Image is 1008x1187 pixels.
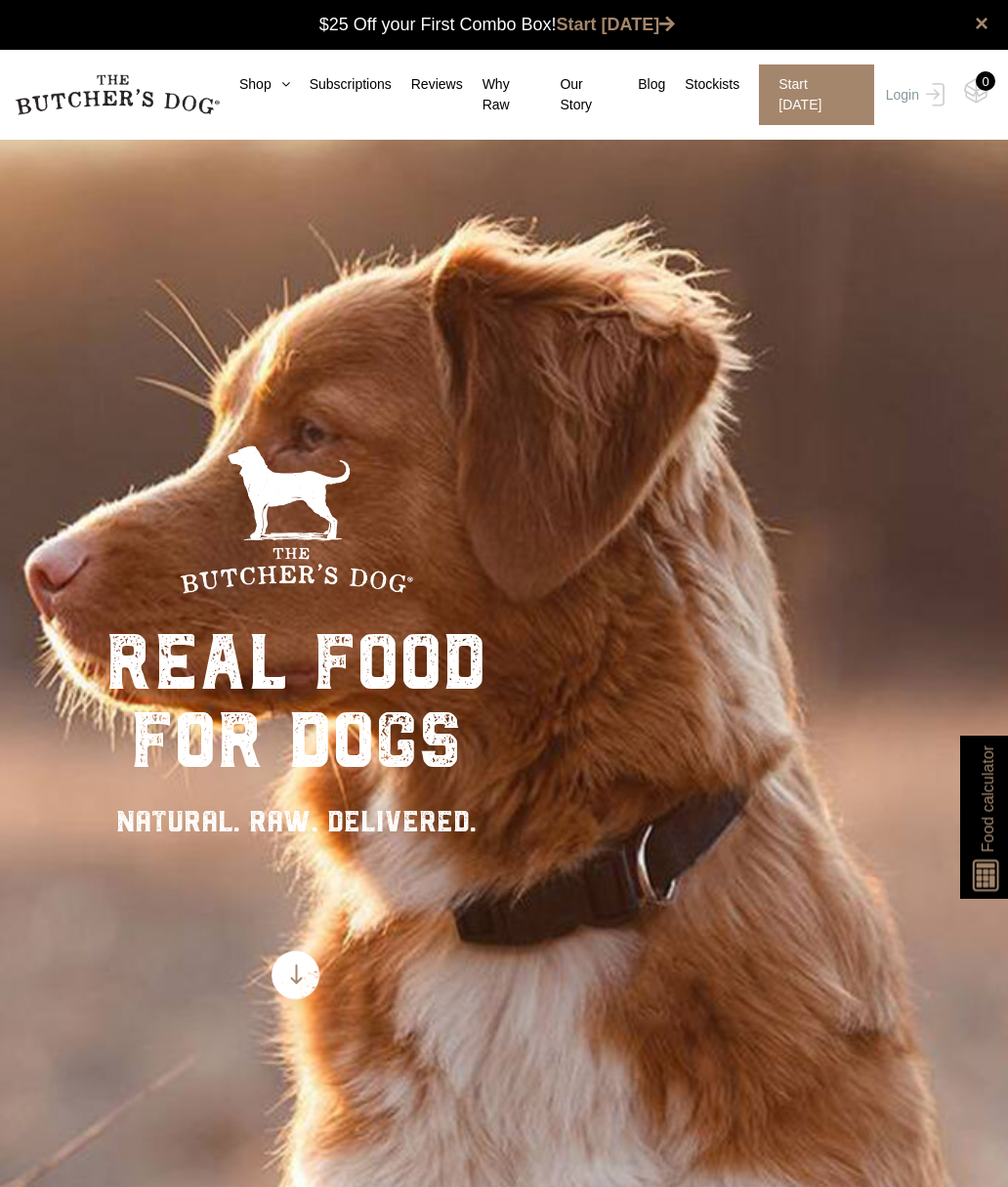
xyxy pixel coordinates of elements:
[665,74,739,95] a: Stockists
[105,799,486,843] div: NATURAL. RAW. DELIVERED.
[976,71,995,91] div: 0
[975,12,988,35] a: close
[290,74,392,95] a: Subscriptions
[557,15,676,34] a: Start [DATE]
[392,74,463,95] a: Reviews
[463,74,541,115] a: Why Raw
[976,745,999,852] span: Food calculator
[540,74,618,115] a: Our Story
[739,64,880,125] a: Start [DATE]
[105,623,486,780] div: real food for dogs
[964,78,988,104] img: TBD_Cart-Empty.png
[759,64,873,125] span: Start [DATE]
[881,64,945,125] a: Login
[220,74,290,95] a: Shop
[618,74,665,95] a: Blog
